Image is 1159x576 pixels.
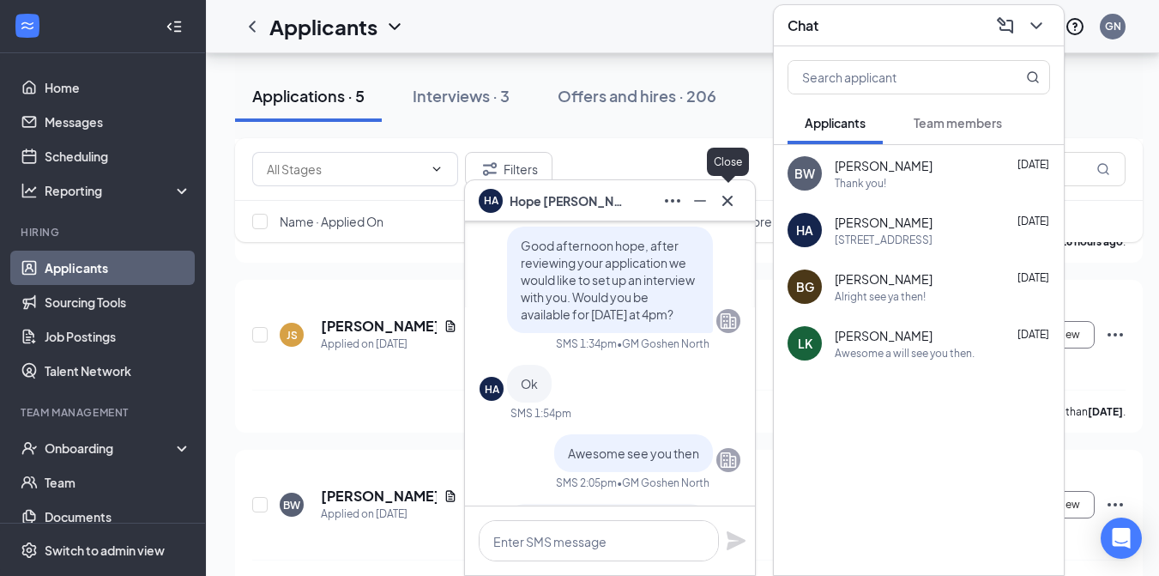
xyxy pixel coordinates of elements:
[556,337,617,351] div: SMS 1:34pm
[707,148,749,176] div: Close
[521,376,538,391] span: Ok
[1105,494,1126,515] svg: Ellipses
[1026,15,1047,36] svg: ChevronDown
[45,251,191,285] a: Applicants
[21,182,38,199] svg: Analysis
[788,61,992,94] input: Search applicant
[794,165,815,182] div: BW
[267,160,423,179] input: All Stages
[835,289,926,304] div: Alright see ya then!
[1101,518,1142,559] div: Open Intercom Messenger
[269,12,377,41] h1: Applicants
[662,191,683,211] svg: Ellipses
[510,406,571,421] div: SMS 1:54pm
[252,85,365,106] div: Applications · 5
[1017,215,1049,227] span: [DATE]
[384,16,405,37] svg: ChevronDown
[1017,158,1049,171] span: [DATE]
[617,337,709,351] span: • GM Goshen North
[717,191,738,211] svg: Cross
[805,115,866,130] span: Applicants
[430,162,444,176] svg: ChevronDown
[690,191,710,211] svg: Minimize
[1105,324,1126,345] svg: Ellipses
[835,157,933,174] span: [PERSON_NAME]
[521,238,695,322] span: Good afternoon hope, after reviewing your application we would like to set up an interview with y...
[835,346,975,361] div: Awesome a will see you then.
[444,319,457,333] svg: Document
[1026,70,1040,84] svg: MagnifyingGlass
[21,440,38,457] svg: UserCheck
[45,465,191,500] a: Team
[992,12,1019,39] button: ComposeMessage
[19,17,36,34] svg: WorkstreamLogo
[45,105,191,139] a: Messages
[166,18,183,35] svg: Collapse
[835,327,933,344] span: [PERSON_NAME]
[45,182,192,199] div: Reporting
[659,187,686,215] button: Ellipses
[914,115,1002,130] span: Team members
[995,15,1016,36] svg: ComposeMessage
[1105,19,1121,33] div: GN
[21,405,188,420] div: Team Management
[714,187,741,215] button: Cross
[788,16,818,35] h3: Chat
[726,531,746,551] svg: Plane
[45,542,165,559] div: Switch to admin view
[21,225,188,239] div: Hiring
[242,16,263,37] svg: ChevronLeft
[413,85,510,106] div: Interviews · 3
[510,191,630,210] span: Hope [PERSON_NAME]
[718,311,739,331] svg: Company
[444,489,457,503] svg: Document
[1017,328,1049,341] span: [DATE]
[45,70,191,105] a: Home
[1017,271,1049,284] span: [DATE]
[558,85,716,106] div: Offers and hires · 206
[835,270,933,288] span: [PERSON_NAME]
[480,159,500,179] svg: Filter
[321,506,457,523] div: Applied on [DATE]
[21,542,38,559] svg: Settings
[796,221,813,239] div: HA
[45,139,191,173] a: Scheduling
[568,446,699,461] span: Awesome see you then
[1023,12,1050,39] button: ChevronDown
[796,278,814,295] div: BG
[45,500,191,534] a: Documents
[465,152,552,186] button: Filter Filters
[485,382,499,397] div: HA
[321,317,437,336] h5: [PERSON_NAME]
[45,319,191,354] a: Job Postings
[1088,405,1123,418] b: [DATE]
[45,440,177,457] div: Onboarding
[835,233,933,247] div: [STREET_ADDRESS]
[686,187,714,215] button: Minimize
[45,285,191,319] a: Sourcing Tools
[321,487,437,506] h5: [PERSON_NAME]
[1096,162,1110,176] svg: MagnifyingGlass
[718,450,739,470] svg: Company
[321,336,457,353] div: Applied on [DATE]
[280,213,383,230] span: Name · Applied On
[283,498,300,512] div: BW
[287,328,298,343] div: JS
[835,176,886,191] div: Thank you!
[1065,16,1085,37] svg: QuestionInfo
[45,354,191,388] a: Talent Network
[556,476,617,490] div: SMS 2:05pm
[798,335,812,352] div: LK
[617,476,709,490] span: • GM Goshen North
[835,214,933,231] span: [PERSON_NAME]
